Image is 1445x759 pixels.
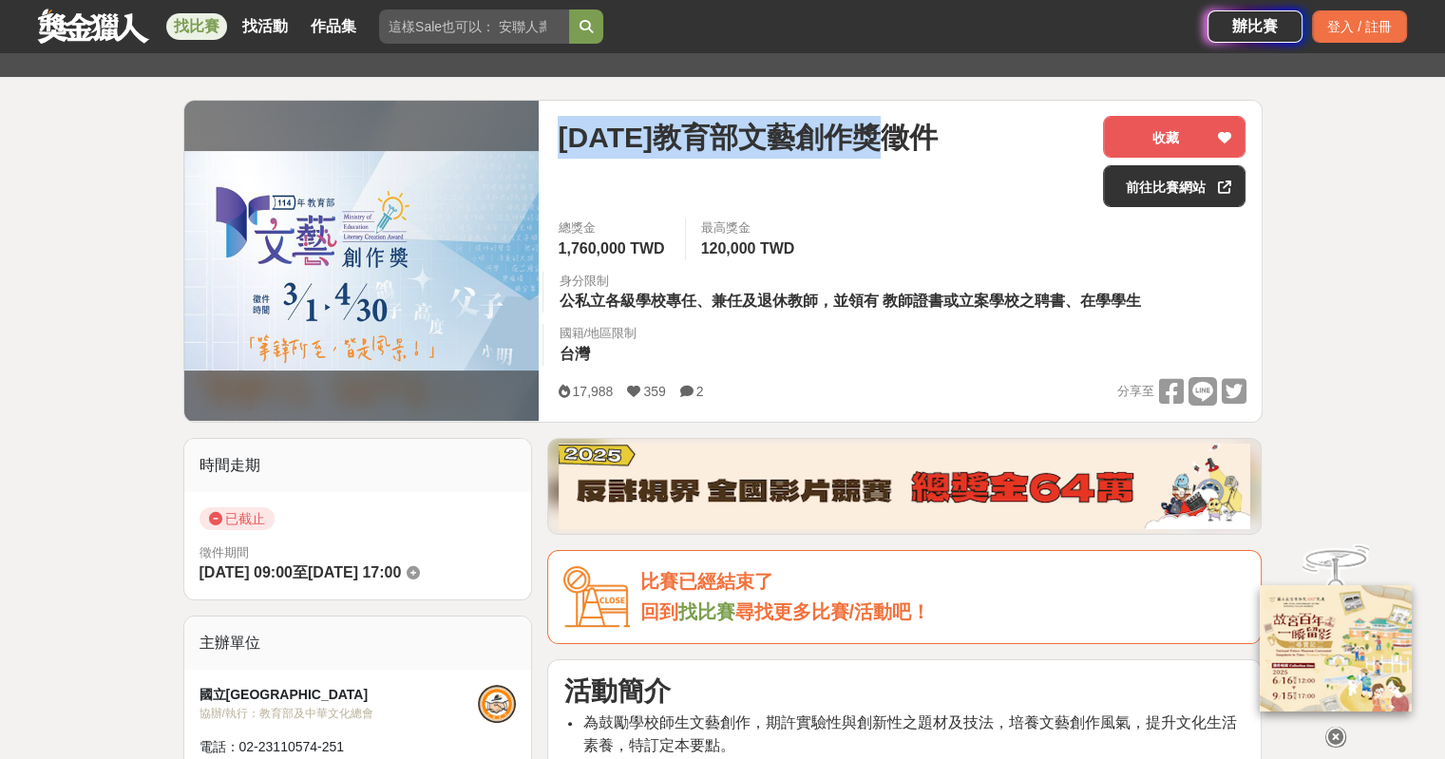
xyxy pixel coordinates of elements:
[582,714,1236,753] span: 為鼓勵學校師生文藝創作，期許實驗性與創新性之題材及技法，培養文藝創作風氣，提升文化生活素養，特訂定本要點。
[1116,377,1153,406] span: 分享至
[1103,116,1245,158] button: 收藏
[701,240,795,256] span: 120,000 TWD
[559,346,589,362] span: 台灣
[559,272,1145,291] div: 身分限制
[200,737,479,757] div: 電話： 02-23110574-251
[696,384,704,399] span: 2
[558,116,937,159] span: [DATE]教育部文藝創作獎徵件
[235,13,295,40] a: 找活動
[293,564,308,580] span: 至
[200,705,479,722] div: 協辦/執行： 教育部及中華文化總會
[1207,10,1302,43] a: 辦比賽
[639,601,677,622] span: 回到
[643,384,665,399] span: 359
[184,617,532,670] div: 主辦單位
[308,564,401,580] span: [DATE] 17:00
[559,444,1250,529] img: 760c60fc-bf85-49b1-bfa1-830764fee2cd.png
[1103,165,1245,207] a: 前往比賽網站
[200,507,275,530] span: 已截止
[559,293,1140,309] span: 公私立各級學校專任、兼任及退休教師，並領有 教師證書或立案學校之聘書、在學學生
[379,9,569,44] input: 這樣Sale也可以： 安聯人壽創意銷售法募集
[558,218,669,237] span: 總獎金
[563,566,630,628] img: Icon
[558,240,664,256] span: 1,760,000 TWD
[200,545,249,560] span: 徵件期間
[734,601,930,622] span: 尋找更多比賽/活動吧！
[701,218,800,237] span: 最高獎金
[559,324,637,343] div: 國籍/地區限制
[677,601,734,622] a: 找比賽
[1260,581,1412,708] img: 968ab78a-c8e5-4181-8f9d-94c24feca916.png
[184,439,532,492] div: 時間走期
[303,13,364,40] a: 作品集
[1312,10,1407,43] div: 登入 / 註冊
[639,566,1245,598] div: 比賽已經結束了
[200,685,479,705] div: 國立[GEOGRAPHIC_DATA]
[184,151,540,370] img: Cover Image
[572,384,613,399] span: 17,988
[200,564,293,580] span: [DATE] 09:00
[166,13,227,40] a: 找比賽
[563,676,670,706] strong: 活動簡介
